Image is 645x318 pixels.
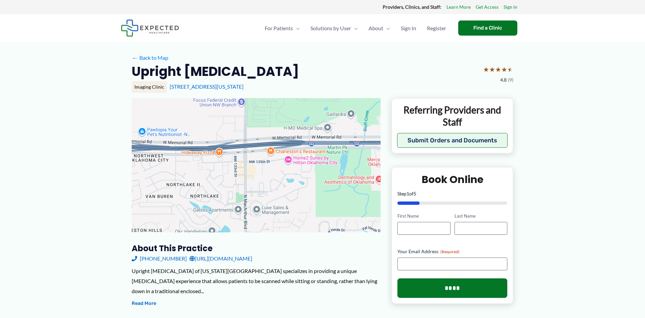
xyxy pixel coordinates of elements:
[476,3,499,11] a: Get Access
[406,191,409,196] span: 1
[132,266,381,296] div: Upright [MEDICAL_DATA] of [US_STATE][GEOGRAPHIC_DATA] specializes in providing a unique [MEDICAL_...
[189,254,252,264] a: [URL][DOMAIN_NAME]
[132,54,138,61] span: ←
[132,254,187,264] a: [PHONE_NUMBER]
[397,191,507,196] p: Step of
[427,16,446,40] span: Register
[395,16,422,40] a: Sign In
[508,76,513,84] span: (9)
[458,20,517,36] a: Find a Clinic
[132,53,168,63] a: ←Back to Map
[401,16,416,40] span: Sign In
[495,63,501,76] span: ★
[446,3,471,11] a: Learn More
[121,19,179,37] img: Expected Healthcare Logo - side, dark font, small
[293,16,300,40] span: Menu Toggle
[259,16,451,40] nav: Primary Site Navigation
[489,63,495,76] span: ★
[265,16,293,40] span: For Patients
[132,81,167,93] div: Imaging Clinic
[132,300,156,308] button: Read More
[259,16,305,40] a: For PatientsMenu Toggle
[363,16,395,40] a: AboutMenu Toggle
[501,63,507,76] span: ★
[397,173,507,186] h2: Book Online
[500,76,507,84] span: 4.8
[422,16,451,40] a: Register
[369,16,383,40] span: About
[383,16,390,40] span: Menu Toggle
[351,16,358,40] span: Menu Toggle
[397,248,507,255] label: Your Email Address
[397,213,450,219] label: First Name
[310,16,351,40] span: Solutions by User
[483,63,489,76] span: ★
[397,104,508,128] p: Referring Providers and Staff
[414,191,416,196] span: 5
[305,16,363,40] a: Solutions by UserMenu Toggle
[507,63,513,76] span: ★
[132,63,299,80] h2: Upright [MEDICAL_DATA]
[455,213,507,219] label: Last Name
[440,249,460,254] span: (Required)
[397,133,508,148] button: Submit Orders and Documents
[504,3,517,11] a: Sign In
[170,83,244,90] a: [STREET_ADDRESS][US_STATE]
[383,4,441,10] strong: Providers, Clinics, and Staff:
[132,243,381,254] h3: About this practice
